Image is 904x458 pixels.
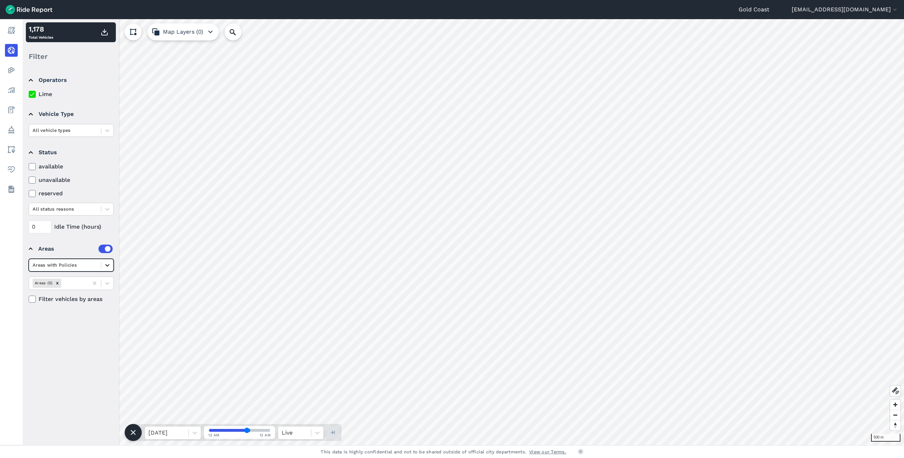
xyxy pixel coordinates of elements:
[6,5,52,14] img: Ride Report
[29,90,114,99] label: Lime
[23,19,904,445] canvas: Map
[29,24,53,34] div: 1,178
[29,220,114,233] div: Idle Time (hours)
[871,434,900,442] div: 500 m
[33,279,53,287] div: Areas (5)
[29,162,114,171] label: available
[38,245,113,253] div: Areas
[5,84,18,96] a: Analyze
[5,104,18,116] a: Fees
[739,5,769,14] a: Gold Coast
[5,44,18,57] a: Realtime
[890,410,900,420] button: Zoom out
[147,23,219,40] button: Map Layers (0)
[260,432,271,438] span: 12 AM
[29,176,114,184] label: unavailable
[225,23,253,40] input: Search Location or Vehicles
[5,143,18,156] a: Areas
[792,5,898,14] button: [EMAIL_ADDRESS][DOMAIN_NAME]
[208,432,220,438] span: 12 AM
[26,45,116,67] div: Filter
[5,123,18,136] a: Policy
[890,400,900,410] button: Zoom in
[5,163,18,176] a: Health
[53,279,61,287] div: Remove Areas (5)
[529,448,566,455] a: View our Terms.
[29,143,113,162] summary: Status
[5,64,18,77] a: Heatmaps
[29,104,113,124] summary: Vehicle Type
[29,24,53,41] div: Total Vehicles
[29,70,113,90] summary: Operators
[890,420,900,430] button: Reset bearing to north
[29,295,114,303] label: Filter vehicles by areas
[29,189,114,198] label: reserved
[5,24,18,37] a: Report
[29,239,113,259] summary: Areas
[5,183,18,196] a: Datasets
